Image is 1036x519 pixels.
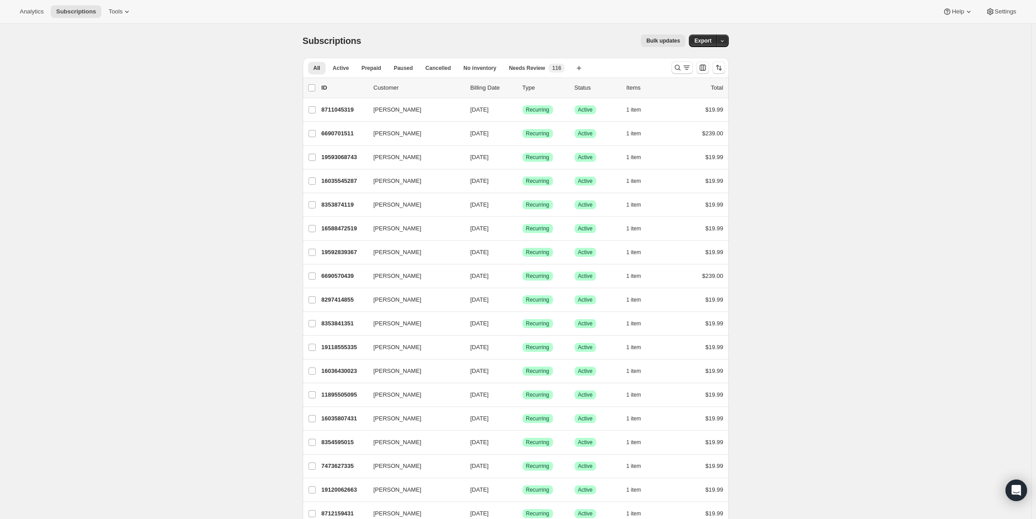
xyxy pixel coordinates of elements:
[322,341,723,354] div: 19118555335[PERSON_NAME][DATE]SuccessRecurringSuccessActive1 item$19.99
[627,439,641,446] span: 1 item
[470,83,515,92] p: Billing Date
[575,83,619,92] p: Status
[526,225,549,232] span: Recurring
[51,5,101,18] button: Subscriptions
[368,459,458,473] button: [PERSON_NAME]
[374,105,422,114] span: [PERSON_NAME]
[322,365,723,377] div: 16036430023[PERSON_NAME][DATE]SuccessRecurringSuccessActive1 item$19.99
[627,270,651,282] button: 1 item
[705,296,723,303] span: $19.99
[322,153,366,162] p: 19593068743
[705,320,723,327] span: $19.99
[627,154,641,161] span: 1 item
[470,463,489,469] span: [DATE]
[322,460,723,472] div: 7473627335[PERSON_NAME][DATE]SuccessRecurringSuccessActive1 item$19.99
[671,61,693,74] button: Search and filter results
[322,317,723,330] div: 8353841351[PERSON_NAME][DATE]SuccessRecurringSuccessActive1 item$19.99
[627,317,651,330] button: 1 item
[374,319,422,328] span: [PERSON_NAME]
[705,439,723,445] span: $19.99
[368,150,458,164] button: [PERSON_NAME]
[322,295,366,304] p: 8297414855
[368,364,458,378] button: [PERSON_NAME]
[322,319,366,328] p: 8353841351
[627,199,651,211] button: 1 item
[322,389,723,401] div: 11895505095[PERSON_NAME][DATE]SuccessRecurringSuccessActive1 item$19.99
[322,484,723,496] div: 19120062663[PERSON_NAME][DATE]SuccessRecurringSuccessActive1 item$19.99
[322,485,366,494] p: 19120062663
[705,463,723,469] span: $19.99
[627,130,641,137] span: 1 item
[322,104,723,116] div: 8711045319[PERSON_NAME][DATE]SuccessRecurringSuccessActive1 item$19.99
[322,224,366,233] p: 16588472519
[374,248,422,257] span: [PERSON_NAME]
[470,415,489,422] span: [DATE]
[322,412,723,425] div: 16035807431[PERSON_NAME][DATE]SuccessRecurringSuccessActive1 item$19.99
[470,296,489,303] span: [DATE]
[322,177,366,186] p: 16035545287
[526,249,549,256] span: Recurring
[463,65,496,72] span: No inventory
[522,83,567,92] div: Type
[526,510,549,517] span: Recurring
[470,320,489,327] span: [DATE]
[368,126,458,141] button: [PERSON_NAME]
[470,272,489,279] span: [DATE]
[627,296,641,303] span: 1 item
[705,225,723,232] span: $19.99
[470,225,489,232] span: [DATE]
[470,177,489,184] span: [DATE]
[705,510,723,517] span: $19.99
[627,249,641,256] span: 1 item
[368,293,458,307] button: [PERSON_NAME]
[14,5,49,18] button: Analytics
[526,415,549,422] span: Recurring
[470,154,489,160] span: [DATE]
[705,154,723,160] span: $19.99
[627,127,651,140] button: 1 item
[627,391,641,398] span: 1 item
[578,391,593,398] span: Active
[322,462,366,471] p: 7473627335
[322,129,366,138] p: 6690701511
[374,272,422,281] span: [PERSON_NAME]
[374,485,422,494] span: [PERSON_NAME]
[470,439,489,445] span: [DATE]
[705,486,723,493] span: $19.99
[470,106,489,113] span: [DATE]
[552,65,561,72] span: 116
[374,414,422,423] span: [PERSON_NAME]
[368,221,458,236] button: [PERSON_NAME]
[705,201,723,208] span: $19.99
[374,343,422,352] span: [PERSON_NAME]
[578,486,593,493] span: Active
[526,463,549,470] span: Recurring
[374,177,422,186] span: [PERSON_NAME]
[627,222,651,235] button: 1 item
[322,436,723,449] div: 8354595015[PERSON_NAME][DATE]SuccessRecurringSuccessActive1 item$19.99
[368,316,458,331] button: [PERSON_NAME]
[627,341,651,354] button: 1 item
[641,35,685,47] button: Bulk updates
[711,83,723,92] p: Total
[627,415,641,422] span: 1 item
[322,105,366,114] p: 8711045319
[705,368,723,374] span: $19.99
[56,8,96,15] span: Subscriptions
[322,509,366,518] p: 8712159431
[374,153,422,162] span: [PERSON_NAME]
[103,5,137,18] button: Tools
[578,320,593,327] span: Active
[627,106,641,113] span: 1 item
[627,368,641,375] span: 1 item
[578,296,593,303] span: Active
[322,246,723,259] div: 19592839367[PERSON_NAME][DATE]SuccessRecurringSuccessActive1 item$19.99
[470,368,489,374] span: [DATE]
[374,367,422,376] span: [PERSON_NAME]
[368,483,458,497] button: [PERSON_NAME]
[322,199,723,211] div: 8353874119[PERSON_NAME][DATE]SuccessRecurringSuccessActive1 item$19.99
[470,510,489,517] span: [DATE]
[627,225,641,232] span: 1 item
[322,175,723,187] div: 16035545287[PERSON_NAME][DATE]SuccessRecurringSuccessActive1 item$19.99
[578,154,593,161] span: Active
